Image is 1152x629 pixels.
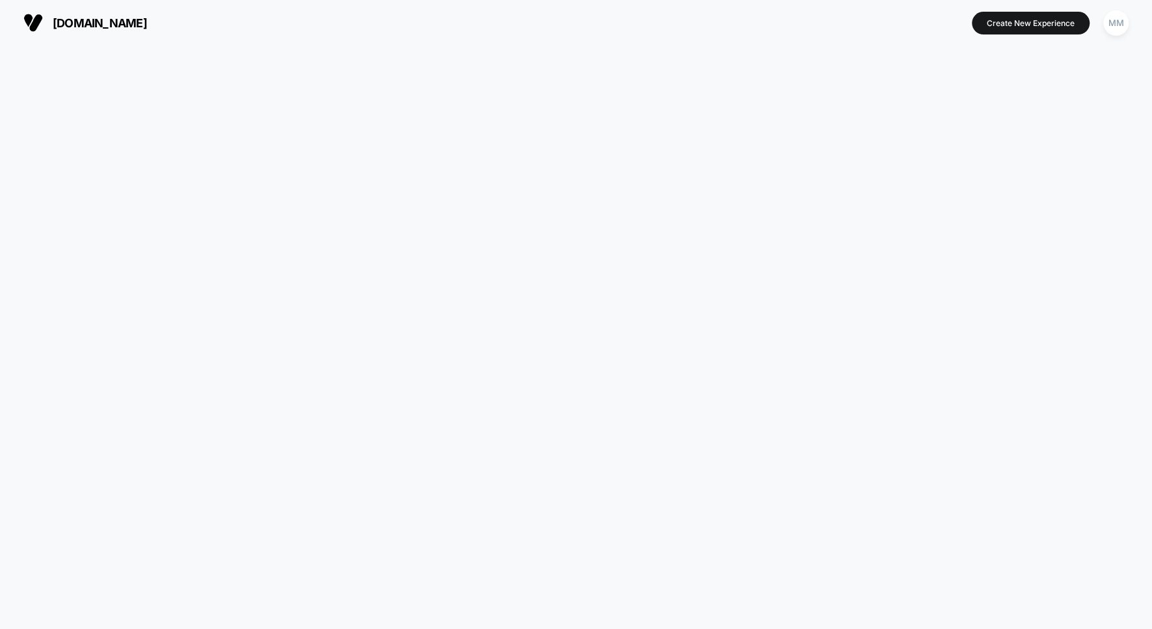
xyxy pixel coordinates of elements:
span: [DOMAIN_NAME] [53,16,147,30]
button: [DOMAIN_NAME] [20,12,151,33]
button: MM [1099,10,1132,36]
img: Visually logo [23,13,43,33]
div: MM [1103,10,1129,36]
button: Create New Experience [972,12,1090,34]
